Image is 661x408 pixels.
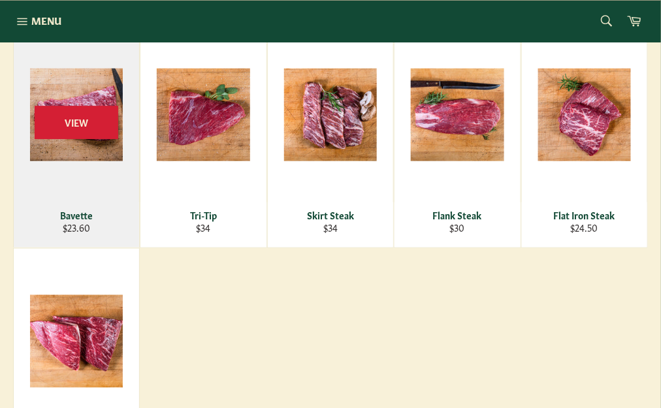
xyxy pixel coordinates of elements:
[403,209,512,221] div: Flank Steak
[149,209,258,221] div: Tri-Tip
[284,69,377,161] img: Skirt Steak
[538,69,631,161] img: Flat Iron Steak
[521,22,648,248] a: Flat Iron Steak Flat Iron Steak $24.50
[149,221,258,234] div: $34
[35,106,118,140] span: View
[157,69,250,161] img: Tri-Tip
[276,209,385,221] div: Skirt Steak
[30,295,123,388] img: Coulotte
[31,14,61,27] span: Menu
[13,22,140,248] a: Bavette Bavette $23.60 View
[403,221,512,234] div: $30
[530,221,639,234] div: $24.50
[22,209,131,221] div: Bavette
[140,22,266,248] a: Tri-Tip Tri-Tip $34
[411,69,504,161] img: Flank Steak
[276,221,385,234] div: $34
[530,209,639,221] div: Flat Iron Steak
[394,22,521,248] a: Flank Steak Flank Steak $30
[267,22,394,248] a: Skirt Steak Skirt Steak $34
